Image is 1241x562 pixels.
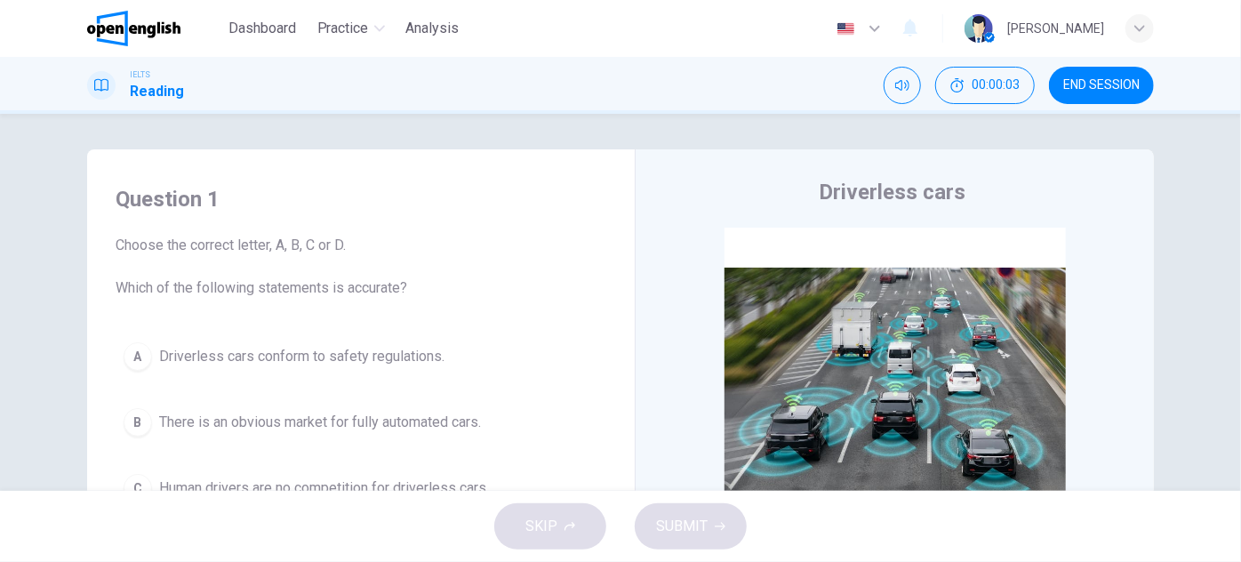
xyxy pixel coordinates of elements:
[124,342,152,371] div: A
[116,400,606,445] button: BThere is an obvious market for fully automated cars.
[310,12,392,44] button: Practice
[406,18,460,39] span: Analysis
[835,22,857,36] img: en
[1049,67,1154,104] button: END SESSION
[116,334,606,379] button: ADriverless cars conform to safety regulations.
[399,12,467,44] button: Analysis
[124,474,152,502] div: C
[130,68,150,81] span: IELTS
[1063,78,1140,92] span: END SESSION
[972,78,1020,92] span: 00:00:03
[935,67,1035,104] div: Hide
[221,12,303,44] button: Dashboard
[228,18,296,39] span: Dashboard
[87,11,180,46] img: OpenEnglish logo
[884,67,921,104] div: Mute
[116,466,606,510] button: CHuman drivers are no competition for driverless cars.
[159,412,481,433] span: There is an obvious market for fully automated cars.
[935,67,1035,104] button: 00:00:03
[1007,18,1104,39] div: [PERSON_NAME]
[116,185,606,213] h4: Question 1
[159,346,444,367] span: Driverless cars conform to safety regulations.
[317,18,369,39] span: Practice
[124,408,152,437] div: B
[820,178,966,206] h4: Driverless cars
[965,14,993,43] img: Profile picture
[130,81,184,102] h1: Reading
[159,478,489,499] span: Human drivers are no competition for driverless cars.
[116,235,606,299] span: Choose the correct letter, A, B, C or D. Which of the following statements is accurate?
[87,11,221,46] a: OpenEnglish logo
